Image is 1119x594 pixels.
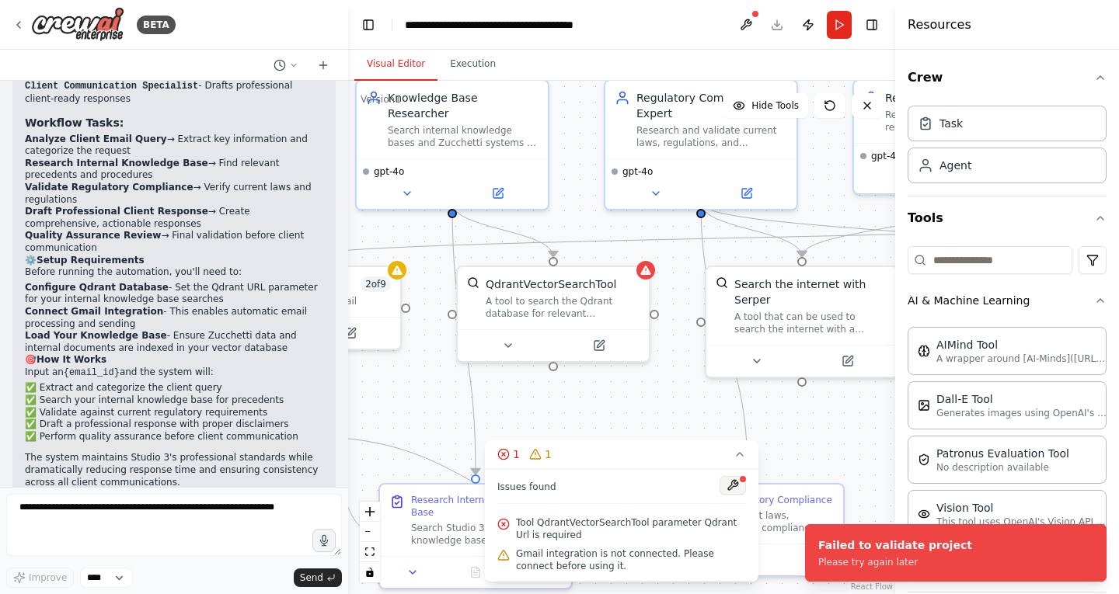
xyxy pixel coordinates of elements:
[636,90,787,121] div: Regulatory Compliance Expert
[25,419,323,431] li: ✅ Draft a professional response with proper disclaimers
[936,446,1069,461] div: Patronus Evaluation Tool
[437,48,508,81] button: Execution
[885,90,1036,106] div: Response Quality Validator
[294,568,342,587] button: Send
[908,99,1107,196] div: Crew
[25,452,323,488] p: The system maintains Studio 3's professional standards while dramatically reducing response time ...
[311,56,336,75] button: Start a new chat
[378,483,573,589] div: Research Internal Knowledge BaseSearch Studio 3's internal knowledge bases and Zucchetti systems ...
[467,276,479,289] img: QdrantVectorSearchTool
[818,537,972,553] div: Failed to validate project
[25,266,323,279] p: Before running the automation, you'll need to:
[604,79,798,210] div: Regulatory Compliance ExpertResearch and validate current laws, regulations, and compliance requi...
[25,80,323,105] li: - Drafts professional client-ready responses
[908,196,1107,240] button: Tools
[360,522,380,542] button: zoom out
[357,14,379,36] button: Hide left sidebar
[936,391,1107,407] div: Dall-E Tool
[908,16,971,34] h4: Resources
[908,280,1107,321] button: AI & Machine Learning
[783,551,837,569] button: Open in side panel
[360,502,380,522] button: zoom in
[31,7,124,42] img: Logo
[25,206,323,230] li: → Create comprehensive, actionable responses
[25,116,124,129] strong: Workflow Tasks:
[939,158,971,173] div: Agent
[444,203,483,474] g: Edge from 30cc3d0c-6daa-40da-805c-ca2d812db914 to 2d2bedd9-3c4c-44dc-b408-6e743b12ea81
[25,81,198,92] code: Client Communication Specialist
[555,336,643,355] button: Open in side panel
[405,17,580,33] nav: breadcrumb
[25,182,193,193] strong: Validate Regulatory Compliance
[29,571,67,584] span: Improve
[312,529,336,552] button: Click to speak your automation idea
[939,116,963,131] div: Task
[454,184,542,203] button: Open in side panel
[622,165,653,178] span: gpt-4o
[37,354,106,365] strong: How It Works
[25,394,323,407] li: ✅ Search your internal knowledge base for precedents
[25,158,323,182] li: → Find relevant precedents and procedures
[497,481,556,493] span: Issues found
[411,494,562,519] div: Research Internal Knowledge Base
[918,453,930,466] img: PatronusEvalTool
[456,266,650,363] div: QdrantVectorSearchToolQdrantVectorSearchToolA tool to search the Qdrant database for relevant inf...
[25,354,323,366] h2: 🎯
[485,440,758,469] button: 11
[25,282,323,306] li: - Set the Qdrant URL parameter for your internal knowledge base searches
[516,547,746,572] span: Gmail integration is not connected. Please connect before using it.
[360,542,380,562] button: fit view
[37,255,145,266] strong: Setup Requirements
[25,382,323,394] li: ✅ Extract and categorize the client query
[361,276,391,292] span: Number of enabled actions
[936,407,1107,419] p: Generates images using OpenAI's Dall-E model.
[936,461,1069,474] p: No description available
[443,563,509,582] button: No output available
[723,93,808,118] button: Hide Tools
[918,508,930,520] img: VisionTool
[25,230,323,254] li: → Final validation before client communication
[64,367,120,378] code: {email_id}
[751,99,799,112] span: Hide Tools
[908,321,1107,551] div: AI & Machine Learning
[355,79,549,210] div: Knowledge Base ResearcherSearch internal knowledge bases and Zucchetti systems to find relevant p...
[683,509,834,534] div: Research current laws, regulations, and compliance requirements from authoritative sources that a...
[361,93,401,106] div: Version 1
[705,266,899,378] div: SerperDevToolSearch the internet with SerperA tool that can be used to search the internet with a...
[716,276,728,289] img: SerperDevTool
[486,276,617,292] div: QdrantVectorSearchTool
[636,124,787,149] div: Research and validate current laws, regulations, and compliance requirements related to {query_to...
[388,90,539,121] div: Knowledge Base Researcher
[25,158,208,168] strong: Research Internal Knowledge Base
[25,134,323,158] li: → Extract key information and categorize the request
[936,353,1107,365] p: A wrapper around [AI-Minds]([URL][DOMAIN_NAME]). Useful for when you need answers to questions fr...
[411,522,562,547] div: Search Studio 3's internal knowledge bases and Zucchetti systems for relevant information related...
[354,48,437,81] button: Visual Editor
[936,500,1107,516] div: Vision Tool
[306,324,394,342] button: Open in side panel
[25,134,167,144] strong: Analyze Client Email Query
[25,306,163,317] strong: Connect Gmail Integration
[25,330,167,341] strong: Load Your Knowledge Base
[267,56,305,75] button: Switch to previous chat
[360,562,380,582] button: toggle interactivity
[734,311,888,335] div: A tool that can be used to search the internet with a search_query. Supports different search typ...
[804,352,891,370] button: Open in side panel
[360,502,380,582] div: React Flow controls
[918,399,930,412] img: DallETool
[871,150,901,162] span: gpt-4o
[908,56,1107,99] button: Crew
[545,446,552,462] span: 1
[25,306,323,330] li: - This enables automatic email processing and sending
[25,182,323,206] li: → Verify current laws and regulations
[516,516,746,541] span: Tool QdrantVectorSearchTool parameter Qdrant Url is required
[444,203,561,257] g: Edge from 30cc3d0c-6daa-40da-805c-ca2d812db914 to 24e03495-4a40-45ae-bd5d-c3ed6a0a68f2
[852,79,1047,195] div: Response Quality ValidatorReview and validate drafted responses for accuracy, completeness, and c...
[918,345,930,357] img: AIMindTool
[513,446,520,462] span: 1
[25,230,161,241] strong: Quality Assurance Review
[25,431,323,443] li: ✅ Perform quality assurance before client communication
[25,206,208,217] strong: Draft Professional Client Response
[6,568,74,588] button: Improve
[374,165,404,178] span: gpt-4o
